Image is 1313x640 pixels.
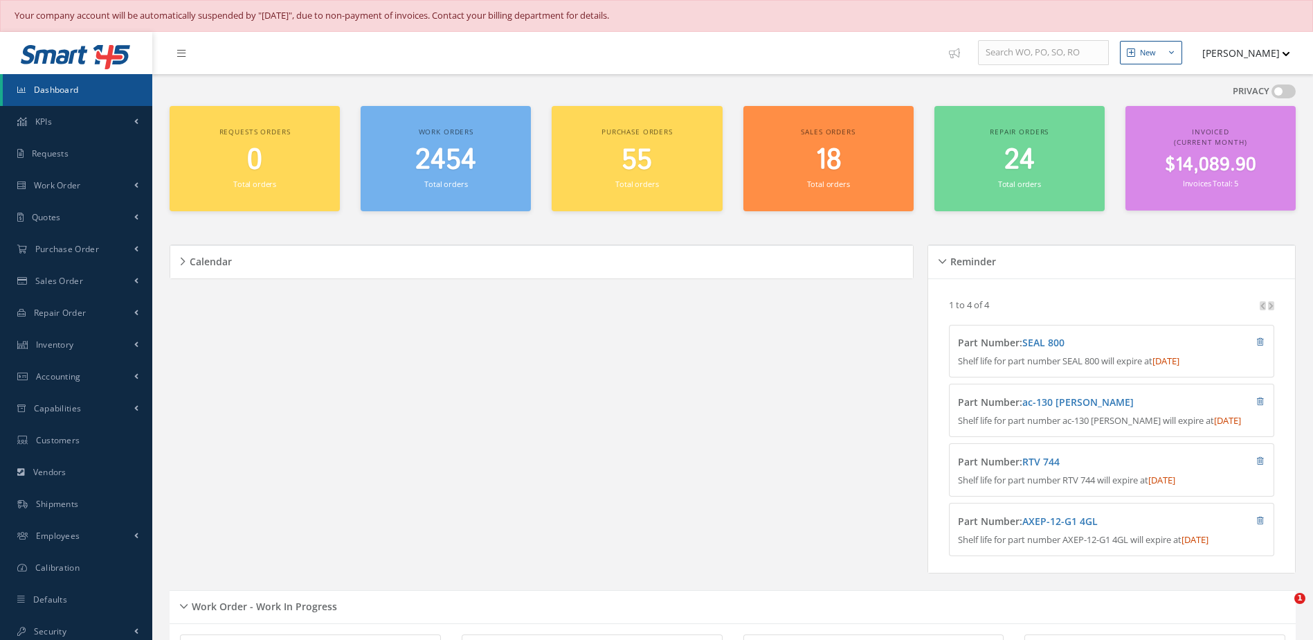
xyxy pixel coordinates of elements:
span: Dashboard [34,84,79,96]
span: $14,089.90 [1165,152,1256,179]
p: 1 to 4 of 4 [949,299,989,311]
p: Shelf life for part number ac-130 [PERSON_NAME] will expire at [958,414,1265,428]
span: Customers [36,434,80,446]
span: : [1020,395,1134,409]
span: 1 [1294,593,1305,604]
div: New [1140,47,1156,59]
span: Employees [36,530,80,542]
h4: Part Number [958,337,1183,349]
h5: Work Order - Work In Progress [188,596,337,613]
a: AXEP-12-G1 4GL [1022,515,1098,528]
span: Work orders [419,127,473,136]
span: : [1020,515,1098,528]
h4: Part Number [958,456,1183,468]
span: Security [34,625,66,637]
small: Total orders [615,179,658,189]
span: Vendors [33,466,66,478]
span: Work Order [34,179,81,191]
span: [DATE] [1214,414,1241,427]
iframe: Intercom live chat [1266,593,1299,626]
span: 18 [815,141,842,180]
span: Requests orders [219,127,291,136]
span: Repair orders [990,127,1049,136]
span: Quotes [32,211,61,223]
span: (Current Month) [1174,137,1247,147]
small: Total orders [424,179,467,189]
span: Shipments [36,498,79,510]
span: [DATE] [1181,533,1208,546]
span: Inventory [36,339,74,350]
span: Calibration [35,562,80,574]
span: [DATE] [1148,474,1175,486]
a: Work orders 2454 Total orders [361,106,531,212]
h4: Part Number [958,397,1183,409]
a: Invoiced (Current Month) $14,089.90 Invoices Total: 5 [1125,106,1296,211]
span: : [1020,336,1065,349]
small: Invoices Total: 5 [1183,178,1238,188]
a: Dashboard [3,74,152,106]
span: Capabilities [34,402,82,414]
small: Total orders [233,179,276,189]
span: 2454 [415,141,476,180]
div: Your company account will be automatically suspended by "[DATE]", due to non-payment of invoices.... [15,9,1298,23]
button: New [1120,41,1182,65]
a: Repair orders 24 Total orders [934,106,1105,212]
p: Shelf life for part number RTV 744 will expire at [958,474,1265,488]
span: Accounting [36,371,81,382]
span: Invoiced [1192,127,1229,136]
button: [PERSON_NAME] [1189,39,1290,66]
span: Repair Order [34,307,87,319]
span: Purchase Order [35,243,99,255]
span: Purchase orders [601,127,673,136]
a: Sales orders 18 Total orders [743,106,914,212]
span: Sales Order [35,275,83,287]
a: Requests orders 0 Total orders [170,106,340,212]
span: 55 [622,141,652,180]
span: Sales orders [801,127,855,136]
label: PRIVACY [1233,85,1269,98]
h4: Part Number [958,516,1183,528]
p: Shelf life for part number SEAL 800 will expire at [958,355,1265,368]
span: 24 [1004,141,1035,180]
a: Show Tips [942,32,978,74]
span: [DATE] [1152,355,1179,367]
h5: Reminder [946,251,996,268]
span: : [1020,455,1060,468]
span: Defaults [33,594,67,605]
h5: Calendar [185,251,232,268]
a: RTV 744 [1022,455,1060,468]
input: Search WO, PO, SO, RO [978,40,1109,65]
span: 0 [247,141,262,180]
small: Total orders [998,179,1041,189]
small: Total orders [807,179,850,189]
span: KPIs [35,116,52,127]
a: SEAL 800 [1022,336,1065,349]
span: Requests [32,148,69,159]
p: Shelf life for part number AXEP-12-G1 4GL will expire at [958,533,1265,547]
a: ac-130 [PERSON_NAME] [1022,395,1134,409]
a: Purchase orders 55 Total orders [552,106,722,212]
